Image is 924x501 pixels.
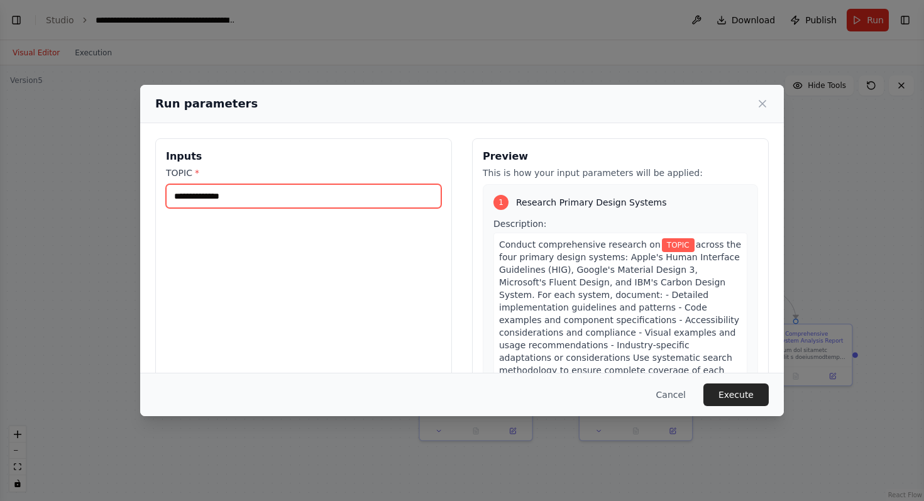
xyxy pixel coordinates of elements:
span: Description: [493,219,546,229]
h2: Run parameters [155,95,258,113]
button: Execute [703,383,769,406]
span: across the four primary design systems: Apple's Human Interface Guidelines (HIG), Google's Materi... [499,239,741,400]
div: 1 [493,195,509,210]
h3: Preview [483,149,758,164]
span: Conduct comprehensive research on [499,239,661,250]
span: Variable: TOPIC [662,238,695,252]
h3: Inputs [166,149,441,164]
span: Research Primary Design Systems [516,196,667,209]
p: This is how your input parameters will be applied: [483,167,758,179]
button: Cancel [646,383,696,406]
label: TOPIC [166,167,441,179]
